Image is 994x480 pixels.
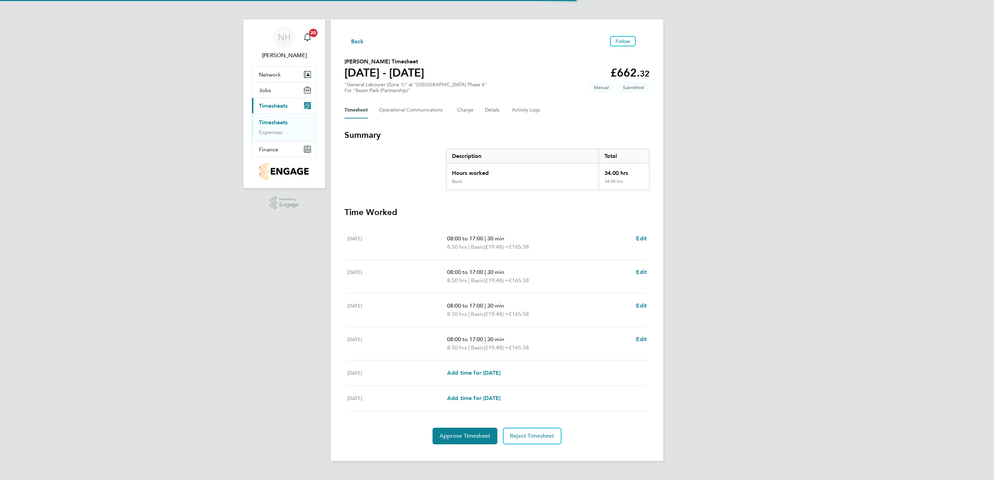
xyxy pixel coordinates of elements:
span: (£19.48) = [484,277,509,284]
span: £165.58 [509,344,529,351]
span: 8.50 hrs [447,277,467,284]
a: Edit [636,268,647,276]
span: 30 min [487,302,504,309]
span: 32 [640,69,649,79]
section: Timesheet [345,130,649,444]
button: Timesheets [252,98,316,113]
span: Basic [471,310,484,318]
span: Edit [636,336,647,343]
div: [DATE] [347,369,447,377]
button: Follow [610,36,636,46]
span: Engage [279,202,299,208]
button: Timesheets Menu [638,39,649,43]
a: Add time for [DATE] [447,369,500,377]
div: [DATE] [347,268,447,285]
span: 08:00 to 17:00 [447,302,483,309]
button: Back [345,37,364,45]
span: | [485,336,486,343]
span: £165.58 [509,243,529,250]
div: Timesheets [252,113,316,141]
span: | [485,269,486,275]
a: Add time for [DATE] [447,394,500,402]
div: [DATE] [347,302,447,318]
span: 08:00 to 17:00 [447,235,483,242]
button: Operational Communications [379,102,446,118]
span: Basic [471,276,484,285]
span: £165.58 [509,311,529,317]
span: Add time for [DATE] [447,395,500,401]
span: Timesheets [259,103,288,109]
span: (£19.48) = [484,243,509,250]
button: Charge [457,102,474,118]
span: Network [259,71,281,78]
span: | [485,302,486,309]
h3: Time Worked [345,207,649,218]
a: Edit [636,335,647,344]
span: Approve Timesheet [439,433,490,439]
span: Add time for [DATE] [447,370,500,376]
span: | [485,235,486,242]
a: 20 [300,26,314,48]
div: Hours worked [446,163,599,179]
a: Edit [636,302,647,310]
span: Edit [636,235,647,242]
span: | [468,311,470,317]
span: | [468,344,470,351]
div: For "Beam Park (Partnership)" [345,88,487,94]
div: Total [599,149,649,163]
span: £165.58 [509,277,529,284]
span: Jobs [259,87,271,94]
span: 8.50 hrs [447,311,467,317]
div: 34.00 hrs [599,163,649,179]
button: Activity Logs [512,102,541,118]
span: This timesheet was manually created. [588,82,614,93]
h1: [DATE] - [DATE] [345,66,424,80]
span: Edit [636,302,647,309]
span: Powered by [279,196,299,202]
span: Reject Timesheet [510,433,555,439]
div: Summary [446,149,649,190]
span: Back [351,37,364,46]
h3: Summary [345,130,649,141]
button: Network [252,67,316,82]
button: Finance [252,142,316,157]
a: Timesheets [259,119,288,126]
button: Reject Timesheet [503,428,561,444]
span: 08:00 to 17:00 [447,269,483,275]
span: This timesheet is Submitted. [617,82,649,93]
div: [DATE] [347,234,447,251]
button: Jobs [252,82,316,98]
span: (£19.48) = [484,344,509,351]
span: 8.50 hrs [447,344,467,351]
span: 08:00 to 17:00 [447,336,483,343]
span: Nikki Hobden [252,51,317,60]
span: 8.50 hrs [447,243,467,250]
div: [DATE] [347,335,447,352]
a: NH[PERSON_NAME] [252,26,317,60]
div: [DATE] [347,394,447,402]
span: | [468,277,470,284]
div: 34.00 hrs [599,179,649,190]
span: 30 min [487,336,504,343]
button: Approve Timesheet [433,428,497,444]
app-decimal: £662. [610,66,649,79]
span: Finance [259,146,278,153]
button: Timesheet [345,102,368,118]
button: Details [485,102,501,118]
img: countryside-properties-logo-retina.png [260,163,308,180]
nav: Main navigation [243,19,325,188]
span: Edit [636,269,647,275]
span: (£19.48) = [484,311,509,317]
span: Basic [471,243,484,251]
span: 30 min [487,235,504,242]
div: "General Labourer (Zone 1)" at "[GEOGRAPHIC_DATA] Phase 6" [345,82,487,94]
span: 20 [309,29,317,37]
h2: [PERSON_NAME] Timesheet [345,57,424,66]
span: Follow [616,38,630,44]
span: 30 min [487,269,504,275]
div: Basic [452,179,462,184]
a: Expenses [259,129,282,135]
a: Edit [636,234,647,243]
span: | [468,243,470,250]
div: Description [446,149,599,163]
